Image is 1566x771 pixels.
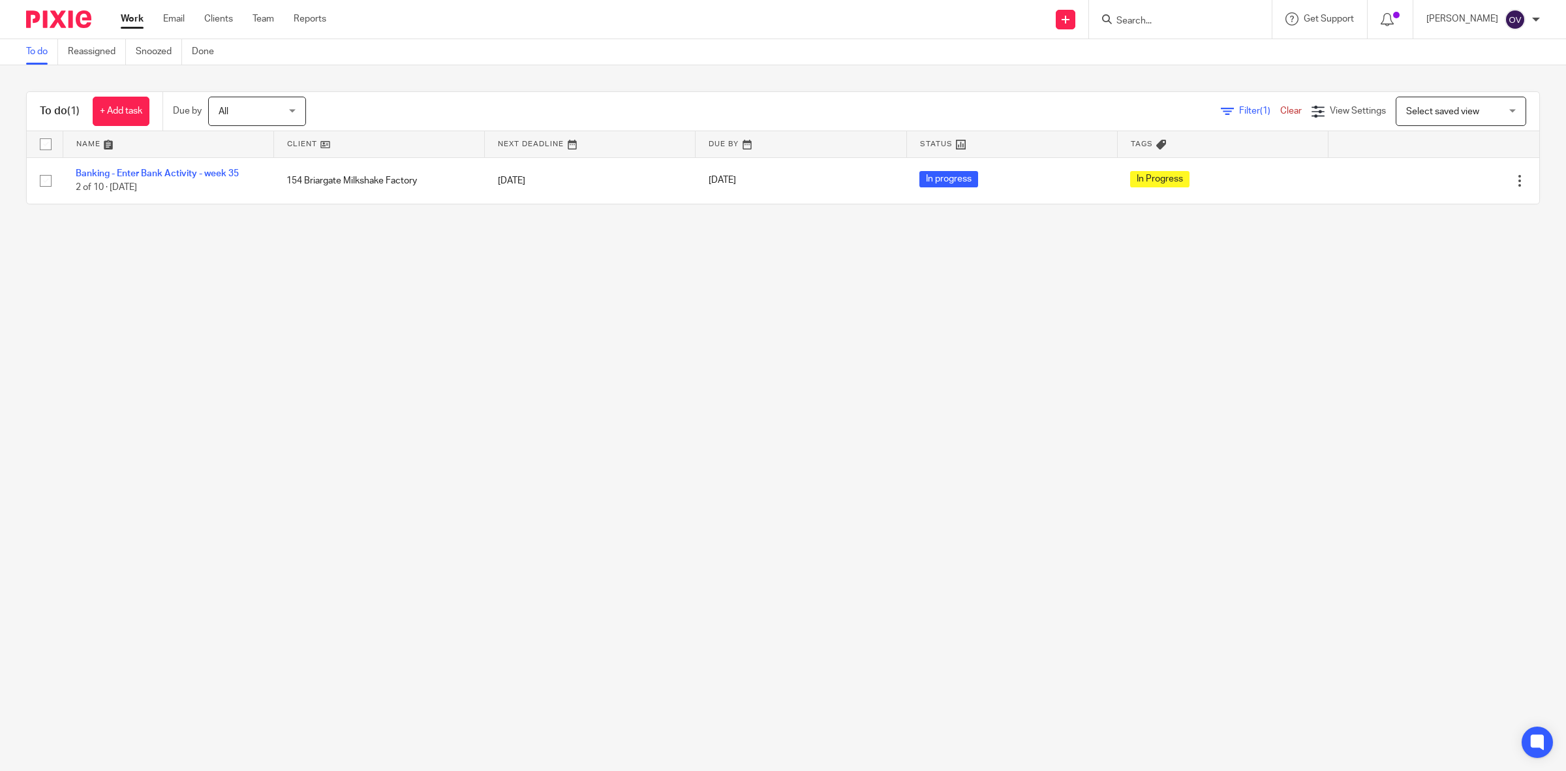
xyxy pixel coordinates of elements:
[67,106,80,116] span: (1)
[26,39,58,65] a: To do
[68,39,126,65] a: Reassigned
[1115,16,1233,27] input: Search
[136,39,182,65] a: Snoozed
[76,169,239,178] a: Banking - Enter Bank Activity - week 35
[1260,106,1270,116] span: (1)
[26,10,91,28] img: Pixie
[40,104,80,118] h1: To do
[1505,9,1526,30] img: svg%3E
[273,157,484,204] td: 154 Briargate Milkshake Factory
[163,12,185,25] a: Email
[204,12,233,25] a: Clients
[1330,106,1386,116] span: View Settings
[485,157,696,204] td: [DATE]
[1239,106,1280,116] span: Filter
[919,171,978,187] span: In progress
[1406,107,1479,116] span: Select saved view
[76,183,137,192] span: 2 of 10 · [DATE]
[192,39,224,65] a: Done
[709,176,736,185] span: [DATE]
[253,12,274,25] a: Team
[93,97,149,126] a: + Add task
[1131,140,1153,148] span: Tags
[1304,14,1354,24] span: Get Support
[121,12,144,25] a: Work
[294,12,326,25] a: Reports
[1280,106,1302,116] a: Clear
[1130,171,1190,187] span: In Progress
[1426,12,1498,25] p: [PERSON_NAME]
[173,104,202,118] p: Due by
[219,107,228,116] span: All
